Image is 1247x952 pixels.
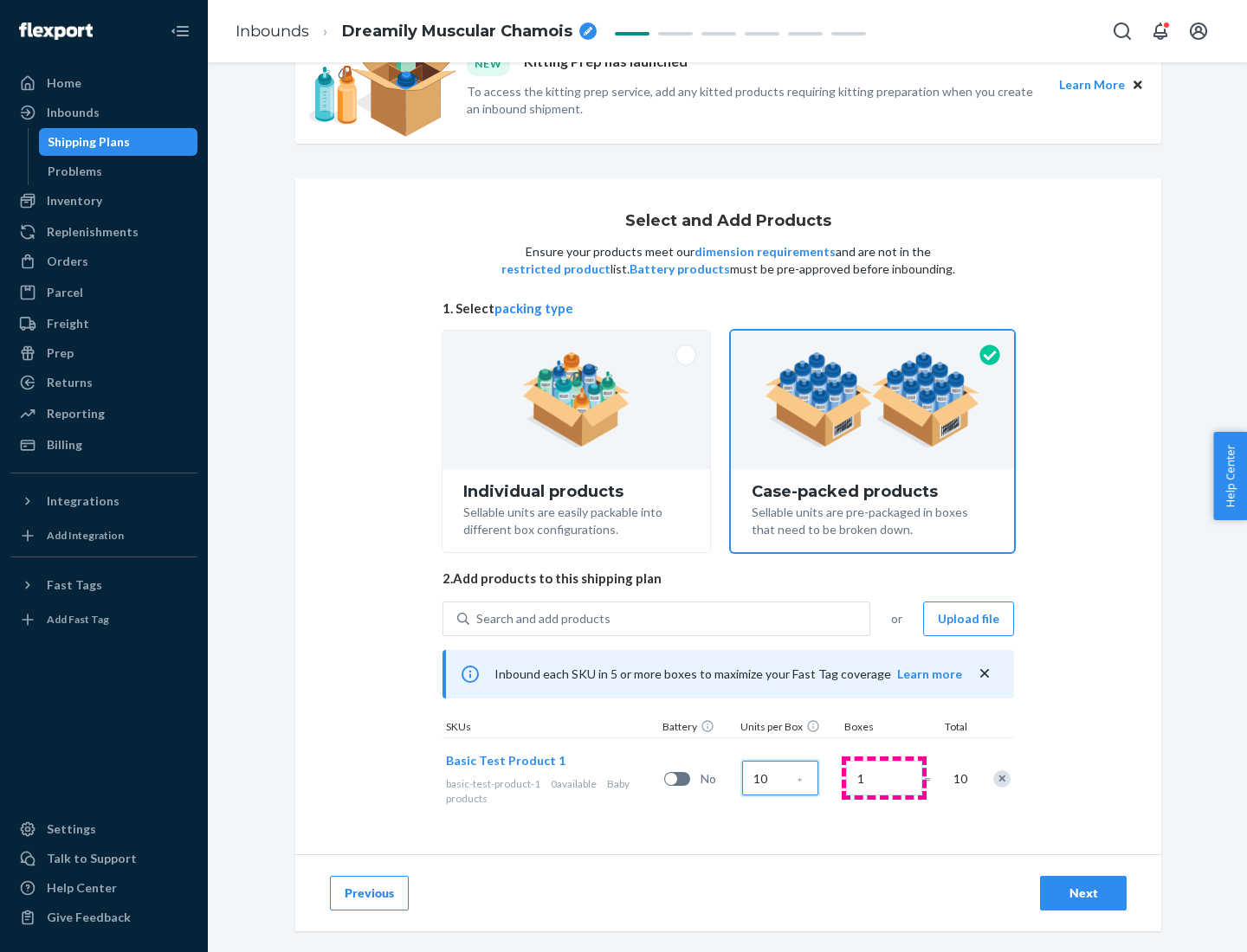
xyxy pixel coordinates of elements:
a: Returns [10,369,197,396]
div: Next [1055,884,1112,902]
div: Orders [47,253,88,270]
div: Talk to Support [47,850,137,867]
div: Billing [47,436,82,453]
a: Problems [39,158,198,185]
a: Freight [10,310,197,338]
a: Billing [10,431,197,459]
span: 0 available [551,777,597,790]
span: = [924,770,941,788]
div: Sellable units are pre-packaged in boxes that need to be broken down. [752,500,993,538]
span: Dreamily Muscular Chamois [342,21,572,43]
button: Open account menu [1181,14,1216,48]
a: Add Fast Tag [10,606,197,634]
h1: Select and Add Products [625,213,831,230]
button: Close [1128,75,1147,94]
div: Battery [659,719,737,737]
span: or [891,610,902,627]
a: Inbounds [10,99,197,126]
button: Fast Tags [10,571,197,599]
div: Shipping Plans [48,133,130,151]
div: Returns [47,374,93,391]
button: Battery products [630,261,730,278]
a: Replenishments [10,218,197,246]
div: Reporting [47,405,105,422]
a: Inbounds [236,22,309,41]
button: Previous [330,876,409,910]
button: packing type [494,299,573,318]
a: Help Center [10,874,197,902]
a: Home [10,69,197,97]
div: Total [927,719,971,737]
button: Give Feedback [10,904,197,931]
p: Ensure your products meet our and are not in the list. must be pre-approved before inbounding. [500,243,957,278]
div: Home [47,74,81,92]
span: 10 [950,770,967,788]
div: Baby products [446,776,657,806]
a: Shipping Plans [39,128,198,156]
div: Inbounds [47,104,100,121]
img: Flexport logo [19,23,93,40]
a: Talk to Support [10,845,197,872]
a: Inventory [10,187,197,215]
div: Inventory [47,192,102,209]
a: Settings [10,815,197,843]
div: Boxes [841,719,927,737]
div: Settings [47,820,96,838]
a: Add Integration [10,522,197,550]
button: Learn more [897,666,962,683]
button: Learn More [1059,75,1125,94]
div: Parcel [47,284,83,301]
button: Next [1040,876,1127,910]
div: SKUs [443,719,659,737]
div: Add Fast Tag [47,612,109,627]
div: Individual products [463,483,689,500]
a: Reporting [10,400,197,428]
button: restricted product [501,261,611,278]
span: No [701,770,735,788]
ol: breadcrumbs [222,6,611,57]
a: Orders [10,248,197,275]
img: individual-pack.facf35554cb0f1810c75b2bd6df2d64e.png [522,352,630,447]
div: Case-packed products [752,483,993,500]
img: case-pack.59cecea509d18c883b923b81aeac6d0b.png [765,352,980,447]
div: Replenishments [47,223,139,241]
span: Basic Test Product 1 [446,753,565,768]
button: Close Navigation [163,14,197,48]
p: Kitting Prep has launched [524,52,688,75]
div: Search and add products [476,610,611,627]
button: Open notifications [1143,14,1178,48]
div: Prep [47,344,74,362]
span: 2. Add products to this shipping plan [443,569,1014,588]
button: Upload file [923,601,1014,636]
div: Inbound each SKU in 5 or more boxes to maximize your Fast Tag coverage [443,650,1014,698]
div: Freight [47,315,89,332]
input: Case Quantity [742,761,818,795]
a: Parcel [10,279,197,306]
div: Add Integration [47,528,124,543]
input: Number of boxes [846,761,922,795]
div: Integrations [47,492,120,510]
div: NEW [467,52,510,75]
button: close [976,665,993,683]
a: Prep [10,339,197,367]
div: Help Center [47,879,117,897]
div: Give Feedback [47,909,131,926]
button: Integrations [10,487,197,515]
button: dimension requirements [695,243,836,261]
button: Open Search Box [1105,14,1140,48]
span: 1. Select [443,299,1014,318]
span: basic-test-product-1 [446,777,540,790]
div: Sellable units are easily packable into different box configurations. [463,500,689,538]
div: Problems [48,163,102,180]
div: Remove Item [993,770,1011,788]
p: To access the kitting prep service, add any kitted products requiring kitting preparation when yo... [467,83,1043,118]
div: Units per Box [737,719,841,737]
button: Help Center [1213,432,1247,520]
div: Fast Tags [47,576,102,594]
button: Basic Test Product 1 [446,752,565,769]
